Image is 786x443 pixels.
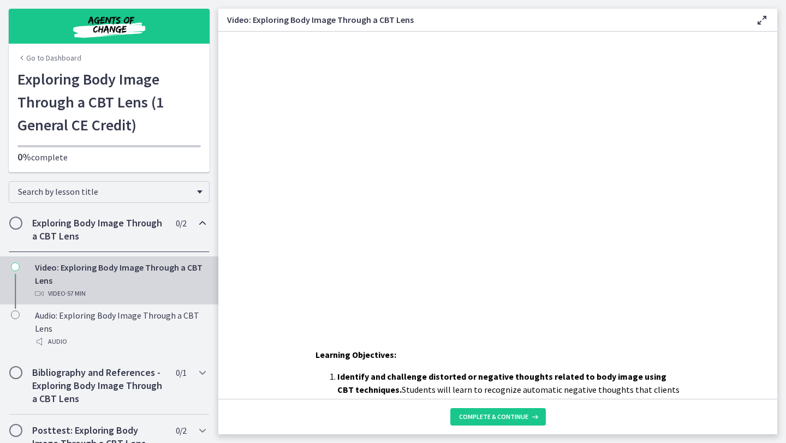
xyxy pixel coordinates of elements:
h2: Bibliography and References - Exploring Body Image Through a CBT Lens [32,366,165,405]
span: Learning Objectives: [315,349,396,360]
span: 0% [17,151,31,163]
h3: Video: Exploring Body Image Through a CBT Lens [227,13,738,26]
div: Audio [35,335,205,348]
span: · 57 min [65,287,86,300]
span: 0 / 1 [176,366,186,379]
span: 0 / 2 [176,217,186,230]
strong: Identify and challenge distorted or negative thoughts related to body image using CBT techniques. [337,371,666,395]
div: Video: Exploring Body Image Through a CBT Lens [35,261,205,300]
img: Agents of Change Social Work Test Prep [44,13,175,39]
div: Audio: Exploring Body Image Through a CBT Lens [35,309,205,348]
li: Students will learn to recognize automatic negative thoughts that clients have about their bodies... [337,370,680,422]
h2: Exploring Body Image Through a CBT Lens [32,217,165,243]
span: Complete & continue [459,412,528,421]
button: Complete & continue [450,408,546,426]
div: Search by lesson title [9,181,210,203]
iframe: Video Lesson [218,32,777,323]
span: 0 / 2 [176,424,186,437]
span: Search by lesson title [18,186,192,197]
p: complete [17,151,201,164]
a: Go to Dashboard [17,52,81,63]
h1: Exploring Body Image Through a CBT Lens (1 General CE Credit) [17,68,201,136]
div: Video [35,287,205,300]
